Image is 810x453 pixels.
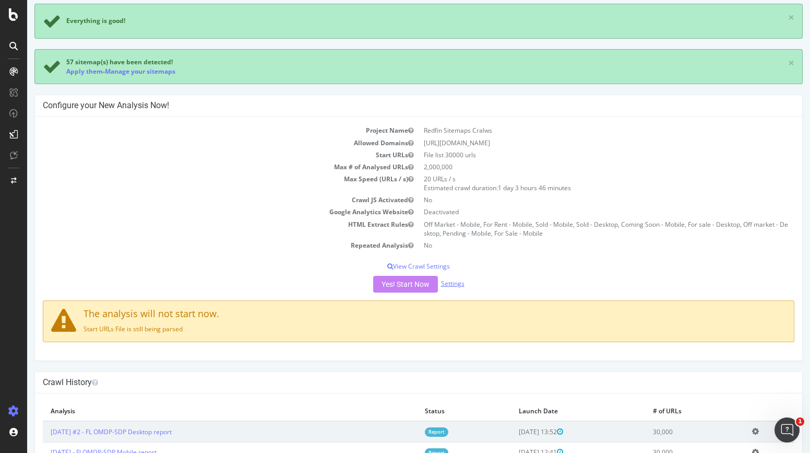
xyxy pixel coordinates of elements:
a: × [761,12,767,23]
div: - [39,67,148,76]
td: 20 URLs / s Estimated crawl duration: [391,173,767,194]
th: Analysis [16,401,390,421]
td: Repeated Analysis [16,239,391,251]
span: 1 day 3 hours 46 minutes [471,183,544,192]
td: No [391,194,767,206]
td: Off Market - Mobile, For Rent - Mobile, Sold - Mobile, Sold - Desktop, Coming Soon - Mobile, For ... [391,218,767,239]
td: Deactivated [391,206,767,218]
div: Everything is good! [39,16,98,25]
a: × [761,57,767,68]
h4: Crawl History [16,377,767,388]
a: Manage your sitemaps [78,67,148,76]
p: View Crawl Settings [16,262,767,271]
td: Crawl JS Activated [16,194,391,206]
td: Max # of Analysed URLs [16,161,391,173]
td: Project Name [16,124,391,136]
span: 1 [796,417,804,426]
th: Launch Date [484,401,618,421]
td: [URL][DOMAIN_NAME] [391,137,767,149]
span: 57 sitemap(s) have been detected! [39,57,146,66]
th: Status [390,401,484,421]
td: HTML Extract Rules [16,218,391,239]
th: # of URLs [618,401,717,421]
iframe: Intercom live chat [775,417,800,443]
a: [DATE] #2 - FL OMDP-SDP Desktop report [23,427,145,436]
td: 2,000,000 [391,161,767,173]
td: File list 30000 urls [391,149,767,161]
td: 30,000 [618,421,717,442]
td: Google Analytics Website [16,206,391,218]
a: Report [398,427,421,436]
span: [DATE] 13:52 [492,427,536,436]
h4: The analysis will not start now. [24,309,759,319]
td: No [391,239,767,251]
a: Apply them [39,67,76,76]
td: Allowed Domains [16,137,391,149]
h4: Configure your New Analysis Now! [16,100,767,111]
td: Start URLs [16,149,391,161]
td: Redfin Sitemaps Cralws [391,124,767,136]
td: Max Speed (URLs / s) [16,173,391,194]
a: Settings [414,279,437,288]
p: Start URLs File is still being parsed [24,324,759,333]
